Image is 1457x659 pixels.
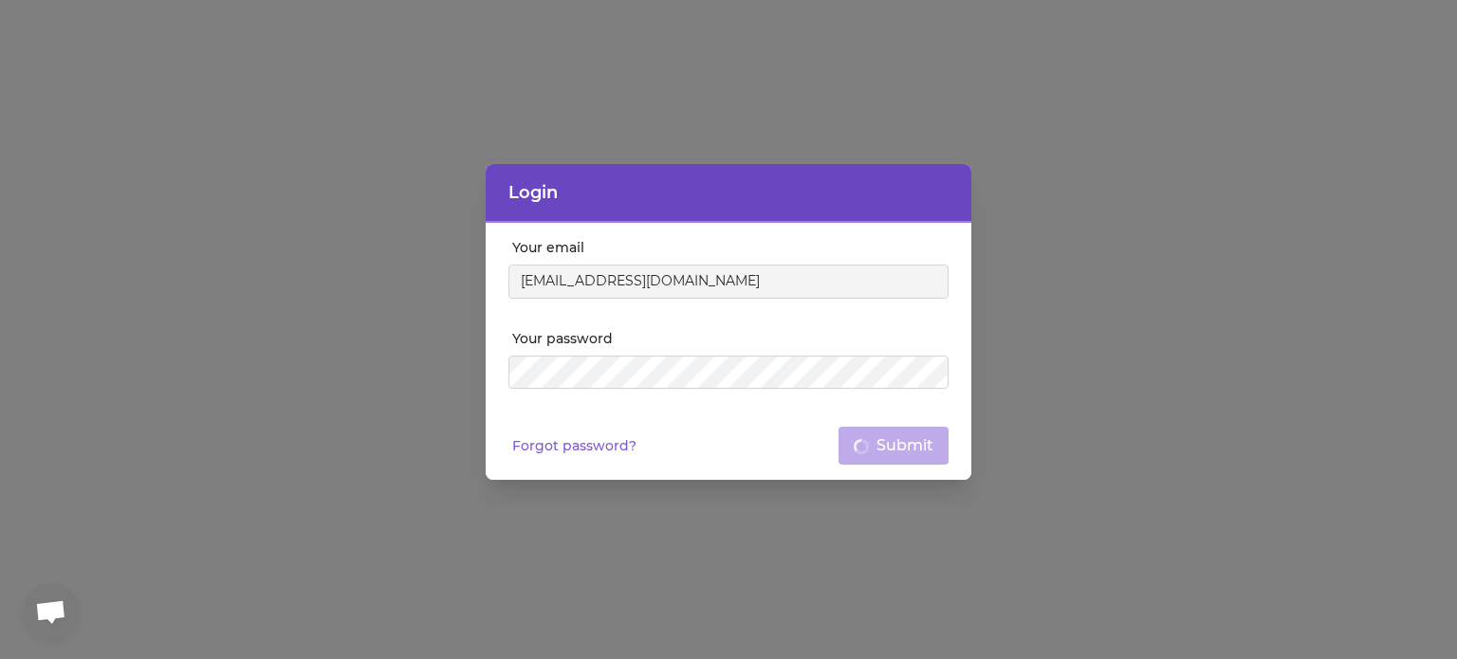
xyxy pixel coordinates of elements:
[486,164,971,223] header: Login
[23,583,80,640] div: Open chat
[512,436,636,455] a: Forgot password?
[512,238,949,257] label: Your email
[508,265,949,299] input: Email
[512,329,949,348] label: Your password
[839,427,949,465] button: Submit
